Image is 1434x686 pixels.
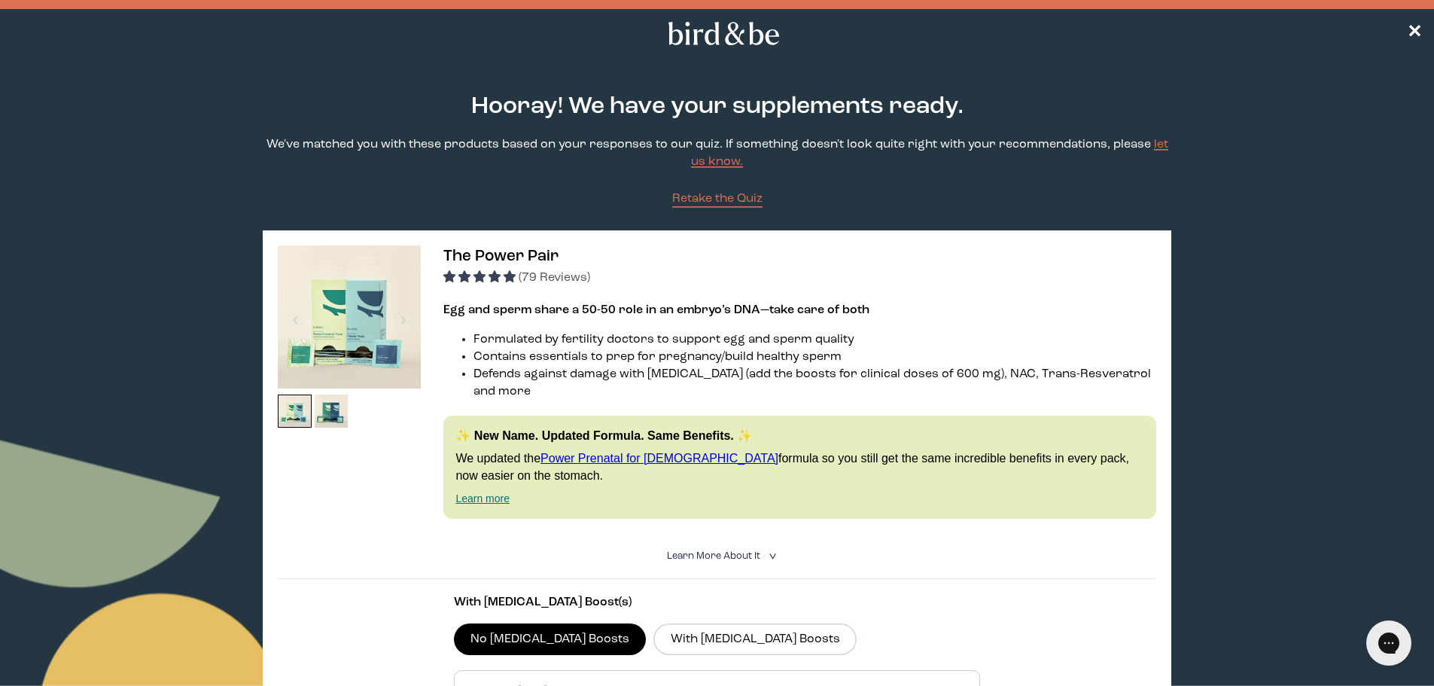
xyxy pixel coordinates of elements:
[473,331,1155,349] li: Formulated by fertility doctors to support egg and sperm quality
[455,450,1143,484] p: We updated the formula so you still get the same incredible benefits in every pack, now easier on...
[691,139,1168,168] a: let us know.
[1359,615,1419,671] iframe: Gorgias live chat messenger
[473,349,1155,366] li: Contains essentials to prep for pregnancy/build healthy sperm
[764,552,778,560] i: <
[454,594,981,611] p: With [MEDICAL_DATA] Boost(s)
[540,452,778,465] a: Power Prenatal for [DEMOGRAPHIC_DATA]
[445,90,990,124] h2: Hooray! We have your supplements ready.
[672,191,763,208] a: Retake the Quiz
[443,304,869,316] strong: Egg and sperm share a 50-50 role in an embryo’s DNA—take care of both
[455,492,510,505] a: Learn more
[443,248,559,264] span: The Power Pair
[454,623,647,655] label: No [MEDICAL_DATA] Boosts
[519,272,590,284] span: (79 Reviews)
[315,395,349,428] img: thumbnail image
[1407,20,1422,47] a: ✕
[667,549,768,563] summary: Learn More About it <
[263,136,1171,171] p: We've matched you with these products based on your responses to our quiz. If something doesn't l...
[455,429,752,442] strong: ✨ New Name. Updated Formula. Same Benefits. ✨
[667,551,760,561] span: Learn More About it
[672,193,763,205] span: Retake the Quiz
[443,272,519,284] span: 4.92 stars
[278,395,312,428] img: thumbnail image
[473,366,1155,401] li: Defends against damage with [MEDICAL_DATA] (add the boosts for clinical doses of 600 mg), NAC, Tr...
[1407,24,1422,42] span: ✕
[278,245,421,389] img: thumbnail image
[653,623,857,655] label: With [MEDICAL_DATA] Boosts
